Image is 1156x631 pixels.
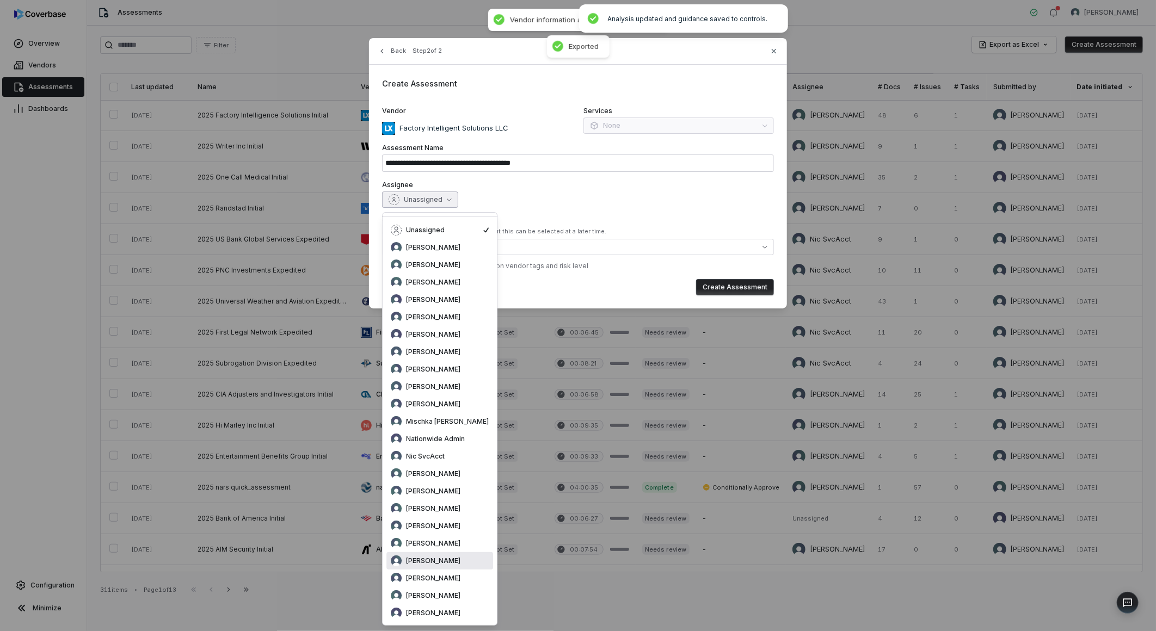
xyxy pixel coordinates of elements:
[406,400,460,409] span: [PERSON_NAME]
[391,399,402,410] img: Melvin Baez avatar
[583,107,774,115] label: Services
[382,181,774,189] label: Assignee
[391,486,402,497] img: Nikki Munk avatar
[696,279,774,295] button: Create Assessment
[391,312,402,323] img: Jackie Gawronski avatar
[406,487,460,496] span: [PERSON_NAME]
[391,242,402,253] img: Anita Ritter avatar
[404,195,442,204] span: Unassigned
[391,364,402,375] img: Lisa Chapman avatar
[382,227,774,236] div: At least one control set is required, but this can be selected at a later time.
[569,42,599,51] div: Exported
[391,573,402,584] img: Vanessa Attoh avatar
[391,451,402,462] img: Nic SvcAcct avatar
[406,539,460,548] span: [PERSON_NAME]
[406,591,460,600] span: [PERSON_NAME]
[406,469,460,478] span: [PERSON_NAME]
[406,243,460,252] span: [PERSON_NAME]
[406,382,460,391] span: [PERSON_NAME]
[406,504,460,513] span: [PERSON_NAME]
[391,329,402,340] img: Kourtney Shields avatar
[406,348,460,356] span: [PERSON_NAME]
[406,522,460,530] span: [PERSON_NAME]
[382,144,774,152] label: Assessment Name
[391,347,402,357] img: Laura Sayre avatar
[413,47,442,55] span: Step 2 of 2
[391,468,402,479] img: Nic Weilbacher avatar
[406,295,460,304] span: [PERSON_NAME]
[382,216,774,225] label: Control Sets
[406,365,460,374] span: [PERSON_NAME]
[391,590,402,601] img: Wendy Dickson avatar
[395,123,508,134] p: Factory Intelligent Solutions LLC
[386,221,493,622] div: Suggestions
[391,259,402,270] img: Brittany Durbin avatar
[391,538,402,549] img: Sean Wozniak avatar
[406,574,460,583] span: [PERSON_NAME]
[382,262,774,270] div: ✓ Auto-selected 1 control set based on vendor tags and risk level
[406,278,460,287] span: [PERSON_NAME]
[391,294,402,305] img: Dylan Cline avatar
[406,435,465,443] span: Nationwide Admin
[406,313,460,321] span: [PERSON_NAME]
[406,452,445,461] span: Nic SvcAcct
[607,15,767,23] span: Analysis updated and guidance saved to controls.
[382,79,457,88] span: Create Assessment
[391,608,402,618] img: Wendy Dickson avatar
[391,521,402,531] img: Sam Shaner avatar
[510,15,657,24] div: Vendor information auto-filled successfully
[406,261,460,269] span: [PERSON_NAME]
[406,417,489,426] span: Mischka [PERSON_NAME]
[391,277,402,288] img: Chadd Myers avatar
[391,503,402,514] img: REKHA KOTHANDARAMAN avatar
[391,555,402,566] img: Shad Cummins avatar
[406,330,460,339] span: [PERSON_NAME]
[374,41,409,61] button: Back
[391,434,402,444] img: Nationwide Admin avatar
[406,556,460,565] span: [PERSON_NAME]
[382,107,406,115] span: Vendor
[391,416,402,427] img: Mischka Nusbaum avatar
[391,381,402,392] img: Melanie Lorent avatar
[406,609,460,617] span: [PERSON_NAME]
[406,226,445,234] span: Unassigned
